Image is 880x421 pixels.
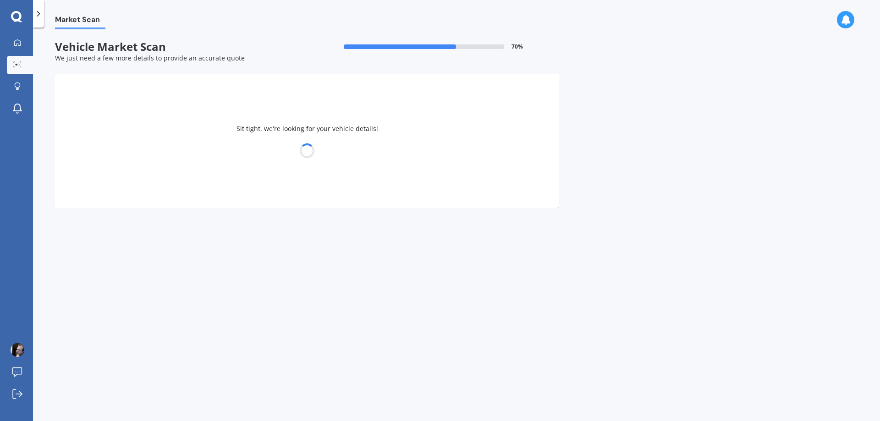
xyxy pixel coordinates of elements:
[511,44,523,50] span: 70 %
[55,54,245,62] span: We just need a few more details to provide an accurate quote
[55,40,307,54] span: Vehicle Market Scan
[55,74,559,208] div: Sit tight, we're looking for your vehicle details!
[55,15,105,27] span: Market Scan
[11,343,24,357] img: ACg8ocIbEW_EeHVbsn9YhaufNIUUhvCVEXa2Klp7ECP_dGfRHoFDCWU=s96-c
